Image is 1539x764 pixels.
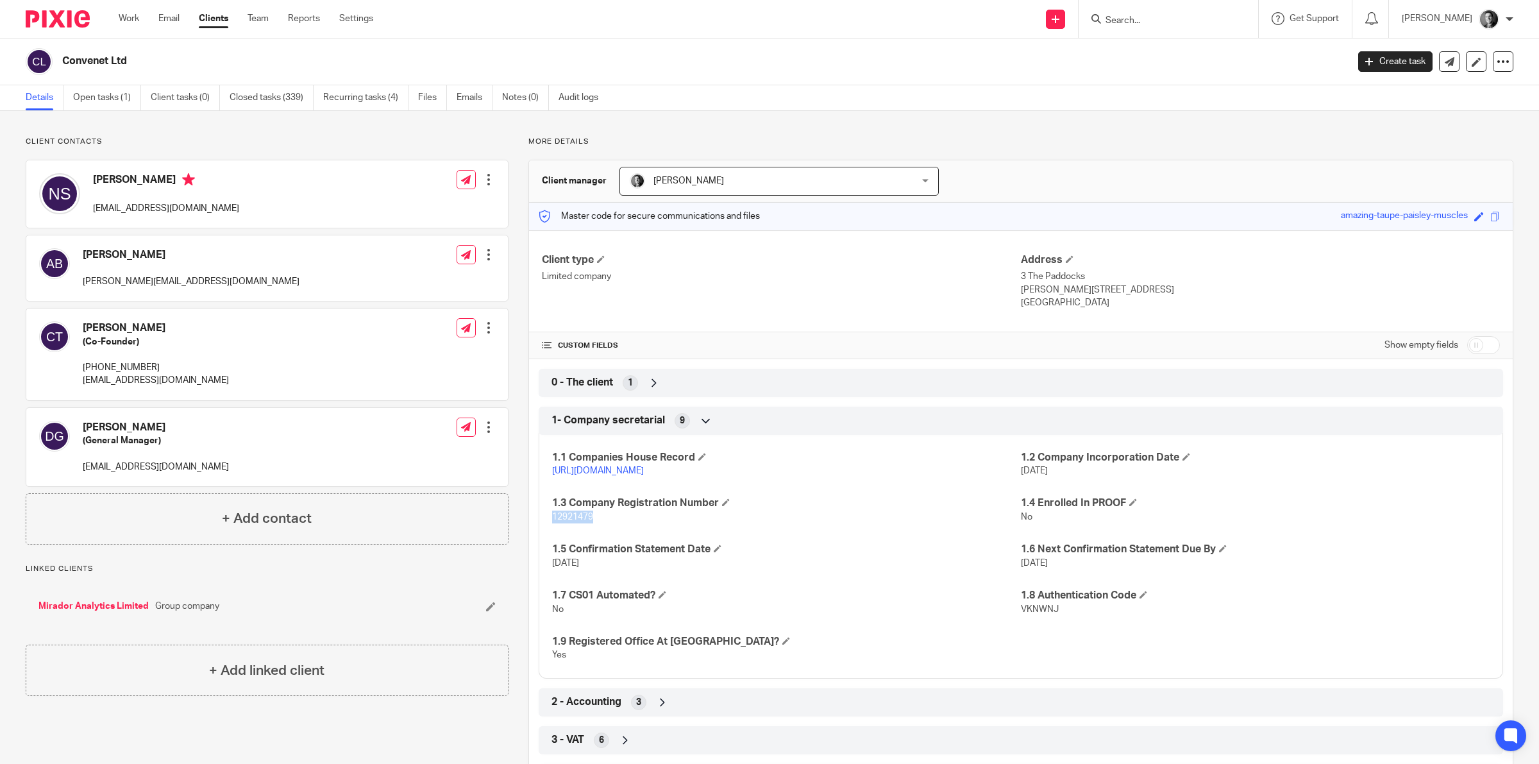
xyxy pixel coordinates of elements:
[83,421,229,434] h4: [PERSON_NAME]
[83,248,299,262] h4: [PERSON_NAME]
[552,513,593,522] span: 12921479
[26,137,509,147] p: Client contacts
[73,85,141,110] a: Open tasks (1)
[502,85,549,110] a: Notes (0)
[628,377,633,389] span: 1
[151,85,220,110] a: Client tasks (0)
[552,559,579,568] span: [DATE]
[199,12,228,25] a: Clients
[182,173,195,186] i: Primary
[542,174,607,187] h3: Client manager
[551,414,665,427] span: 1- Company secretarial
[83,335,229,348] h5: (Co-Founder)
[222,509,312,529] h4: + Add contact
[552,589,1021,602] h4: 1.7 CS01 Automated?
[552,466,644,475] a: [URL][DOMAIN_NAME]
[542,341,1021,351] h4: CUSTOM FIELDS
[83,361,229,374] p: [PHONE_NUMBER]
[1104,15,1220,27] input: Search
[1402,12,1472,25] p: [PERSON_NAME]
[323,85,408,110] a: Recurring tasks (4)
[1290,14,1339,23] span: Get Support
[158,12,180,25] a: Email
[542,253,1021,267] h4: Client type
[39,248,70,279] img: svg%3E
[559,85,608,110] a: Audit logs
[288,12,320,25] a: Reports
[1021,497,1490,510] h4: 1.4 Enrolled In PROOF
[551,695,621,709] span: 2 - Accounting
[1021,270,1500,283] p: 3 The Paddocks
[528,137,1513,147] p: More details
[552,605,564,614] span: No
[1021,589,1490,602] h4: 1.8 Authentication Code
[26,10,90,28] img: Pixie
[1021,605,1059,614] span: VKNWNJ
[26,85,63,110] a: Details
[93,202,239,215] p: [EMAIL_ADDRESS][DOMAIN_NAME]
[539,210,760,223] p: Master code for secure communications and files
[457,85,492,110] a: Emails
[1021,513,1032,522] span: No
[83,434,229,447] h5: (General Manager)
[83,321,229,335] h4: [PERSON_NAME]
[552,451,1021,464] h4: 1.1 Companies House Record
[636,696,641,709] span: 3
[230,85,314,110] a: Closed tasks (339)
[209,661,324,681] h4: + Add linked client
[551,733,584,747] span: 3 - VAT
[599,734,604,747] span: 6
[1384,339,1458,352] label: Show empty fields
[39,173,80,214] img: svg%3E
[1021,451,1490,464] h4: 1.2 Company Incorporation Date
[62,55,1084,68] h2: Convenet Ltd
[552,635,1021,649] h4: 1.9 Registered Office At [GEOGRAPHIC_DATA]?
[1021,253,1500,267] h4: Address
[83,374,229,387] p: [EMAIL_ADDRESS][DOMAIN_NAME]
[552,497,1021,510] h4: 1.3 Company Registration Number
[1479,9,1499,30] img: DSC_9061-3.jpg
[1021,284,1500,296] p: [PERSON_NAME][STREET_ADDRESS]
[39,421,70,452] img: svg%3E
[653,176,724,185] span: [PERSON_NAME]
[1021,466,1048,475] span: [DATE]
[83,461,229,473] p: [EMAIL_ADDRESS][DOMAIN_NAME]
[1341,209,1468,224] div: amazing-taupe-paisley-muscles
[38,600,149,613] a: Mirador Analytics Limited
[630,173,645,189] img: DSC_9061-3.jpg
[552,650,566,659] span: Yes
[39,321,70,352] img: svg%3E
[26,564,509,574] p: Linked clients
[1021,543,1490,556] h4: 1.6 Next Confirmation Statement Due By
[1021,296,1500,309] p: [GEOGRAPHIC_DATA]
[83,275,299,288] p: [PERSON_NAME][EMAIL_ADDRESS][DOMAIN_NAME]
[680,414,685,427] span: 9
[552,543,1021,556] h4: 1.5 Confirmation Statement Date
[551,376,613,389] span: 0 - The client
[542,270,1021,283] p: Limited company
[119,12,139,25] a: Work
[1021,559,1048,568] span: [DATE]
[339,12,373,25] a: Settings
[1358,51,1433,72] a: Create task
[418,85,447,110] a: Files
[248,12,269,25] a: Team
[26,48,53,75] img: svg%3E
[93,173,239,189] h4: [PERSON_NAME]
[155,600,219,613] span: Group company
